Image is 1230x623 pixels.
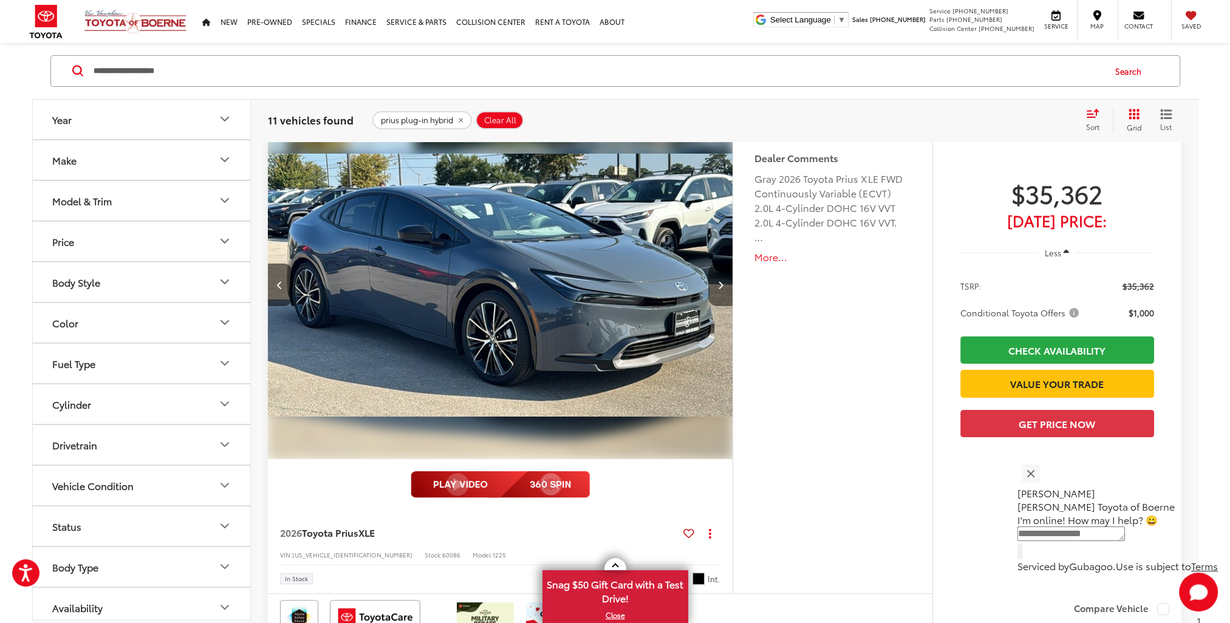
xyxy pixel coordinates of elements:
span: Model: [473,550,493,559]
button: List View [1151,108,1181,132]
a: 2026 Toyota Prius XLE2026 Toyota Prius XLE2026 Toyota Prius XLE2026 Toyota Prius XLE [267,110,734,459]
button: Toggle Chat Window [1179,573,1218,611]
span: 11 vehicles found [268,112,354,127]
div: Drivetrain [217,438,232,452]
div: Body Type [217,560,232,574]
svg: Start Chat [1179,573,1218,611]
div: Body Style [217,275,232,290]
span: Sort [1086,121,1099,132]
div: Availability [52,602,103,613]
span: 60086 [442,550,460,559]
div: Year [217,112,232,127]
span: Int. [708,573,720,585]
span: Service [1042,22,1070,30]
div: Make [52,154,77,166]
img: Vic Vaughan Toyota of Boerne [84,9,187,34]
span: $35,362 [1122,280,1154,292]
span: $1,000 [1129,307,1154,319]
div: Fuel Type [217,356,232,371]
label: Compare Vehicle [1074,603,1169,615]
span: 1225 [493,550,506,559]
div: Model & Trim [217,194,232,208]
button: Grid View [1113,108,1151,132]
span: [PHONE_NUMBER] [979,24,1034,33]
span: List [1160,121,1172,132]
button: Previous image [268,264,292,306]
span: [DATE] Price: [960,214,1154,226]
h5: Dealer Comments [754,151,911,165]
button: More... [754,250,911,264]
button: Fuel TypeFuel Type [33,344,251,383]
div: Price [52,236,74,247]
img: full motion video [411,471,590,498]
div: Status [217,519,232,534]
div: Cylinder [52,398,91,410]
button: Vehicle ConditionVehicle Condition [33,466,251,505]
button: Body TypeBody Type [33,547,251,587]
div: Drivetrain [52,439,97,451]
span: Less [1045,247,1061,258]
button: Select sort value [1080,108,1113,132]
div: Gray 2026 Toyota Prius XLE FWD Continuously Variable (ECVT) 2.0L 4-Cylinder DOHC 16V VVT 2.0L 4-C... [754,171,911,244]
span: [US_VEHICLE_IDENTIFICATION_NUMBER] [292,550,412,559]
div: Body Style [52,276,100,288]
span: prius plug-in hybrid [381,115,453,125]
button: Next image [708,264,733,306]
span: Grid [1127,122,1142,132]
span: [PHONE_NUMBER] [952,6,1008,15]
button: ColorColor [33,303,251,342]
div: Status [52,520,81,532]
span: TSRP: [960,280,982,292]
span: dropdown dots [709,528,711,538]
button: Model & TrimModel & Trim [33,181,251,220]
span: Collision Center [929,24,977,33]
span: Conditional Toyota Offers [960,307,1081,319]
span: Saved [1178,22,1204,30]
button: Conditional Toyota Offers [960,307,1083,319]
button: remove prius%20plug-in%20hybrid [372,111,472,129]
button: Body StyleBody Style [33,262,251,302]
button: Search [1104,56,1159,86]
div: Make [217,153,232,168]
button: YearYear [33,100,251,139]
span: Service [929,6,951,15]
button: DrivetrainDrivetrain [33,425,251,465]
div: 2026 Toyota Prius XLE 2 [267,110,734,459]
span: XLE [358,525,375,539]
span: ​ [834,15,835,24]
span: In Stock [285,576,308,582]
span: Clear All [484,115,516,125]
span: VIN: [280,550,292,559]
span: [PHONE_NUMBER] [946,15,1002,24]
button: PricePrice [33,222,251,261]
span: Select Language [770,15,831,24]
a: Check Availability [960,336,1154,364]
input: Search by Make, Model, or Keyword [92,56,1104,86]
div: Availability [217,601,232,615]
span: Contact [1124,22,1153,30]
button: Actions [699,522,720,543]
span: Sales [852,15,868,24]
div: Model & Trim [52,195,112,206]
div: Color [52,317,78,329]
div: Vehicle Condition [52,480,134,491]
span: Snag $50 Gift Card with a Test Drive! [544,571,687,608]
button: MakeMake [33,140,251,180]
span: Parts [929,15,945,24]
div: Fuel Type [52,358,95,369]
button: Clear All [476,111,524,129]
span: 2026 [280,525,302,539]
span: Stock: [425,550,442,559]
a: Select Language​ [770,15,846,24]
div: Cylinder [217,397,232,412]
div: Year [52,114,72,125]
div: Body Type [52,561,98,573]
a: 2026Toyota PriusXLE [280,526,679,539]
span: Map [1084,22,1110,30]
span: Gradient Black [692,573,705,585]
img: 2026 Toyota Prius XLE [267,110,734,460]
div: Vehicle Condition [217,478,232,493]
div: Color [217,316,232,330]
a: Value Your Trade [960,370,1154,397]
